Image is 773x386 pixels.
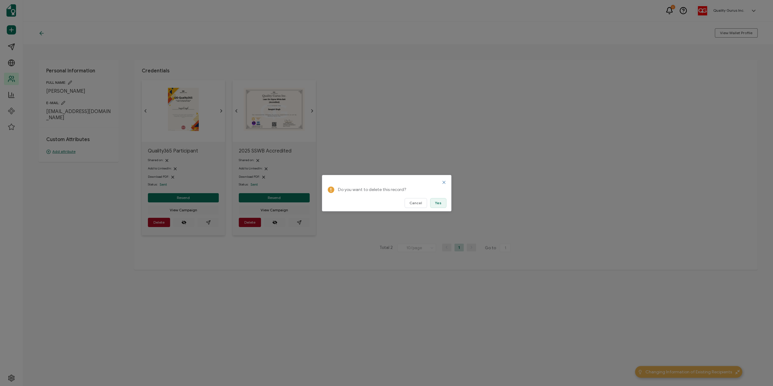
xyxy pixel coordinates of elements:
button: Cancel [405,198,427,208]
p: Do you want to delete this record? [338,186,443,193]
span: Cancel [409,201,422,205]
iframe: Chat Widget [742,356,773,386]
button: Yes [430,198,446,208]
span: Yes [435,201,441,205]
button: Close [441,180,446,185]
